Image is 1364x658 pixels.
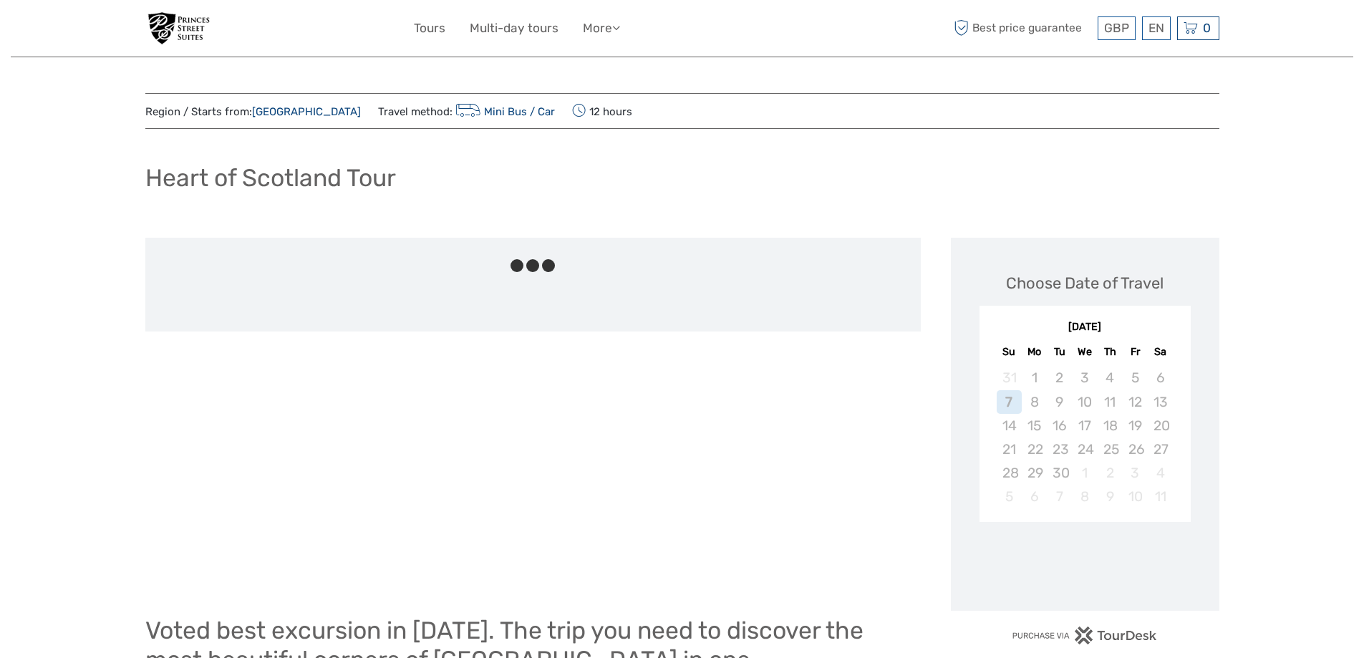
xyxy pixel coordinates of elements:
[1022,485,1047,508] div: Not available Monday, October 6th, 2025
[1148,390,1173,414] div: Not available Saturday, September 13th, 2025
[1098,414,1123,437] div: Not available Thursday, September 18th, 2025
[1012,626,1157,644] img: PurchaseViaTourDesk.png
[1098,461,1123,485] div: Not available Thursday, October 2nd, 2025
[145,163,396,193] h1: Heart of Scotland Tour
[984,366,1186,508] div: month 2025-09
[1098,342,1123,362] div: Th
[1047,461,1072,485] div: Not available Tuesday, September 30th, 2025
[1098,485,1123,508] div: Not available Thursday, October 9th, 2025
[1047,437,1072,461] div: Not available Tuesday, September 23rd, 2025
[997,437,1022,461] div: Not available Sunday, September 21st, 2025
[1072,437,1097,461] div: Not available Wednesday, September 24th, 2025
[1201,21,1213,35] span: 0
[1022,366,1047,390] div: Not available Monday, September 1st, 2025
[951,16,1094,40] span: Best price guarantee
[1072,342,1097,362] div: We
[1080,559,1090,569] div: Loading...
[1123,366,1148,390] div: Not available Friday, September 5th, 2025
[252,105,361,118] a: [GEOGRAPHIC_DATA]
[1123,461,1148,485] div: Not available Friday, October 3rd, 2025
[1047,485,1072,508] div: Not available Tuesday, October 7th, 2025
[997,366,1022,390] div: Not available Sunday, August 31st, 2025
[1047,342,1072,362] div: Tu
[1123,390,1148,414] div: Not available Friday, September 12th, 2025
[145,105,361,120] span: Region / Starts from:
[1148,366,1173,390] div: Not available Saturday, September 6th, 2025
[1148,414,1173,437] div: Not available Saturday, September 20th, 2025
[997,414,1022,437] div: Not available Sunday, September 14th, 2025
[997,461,1022,485] div: Not available Sunday, September 28th, 2025
[997,342,1022,362] div: Su
[1148,342,1173,362] div: Sa
[453,105,556,118] a: Mini Bus / Car
[1148,437,1173,461] div: Not available Saturday, September 27th, 2025
[997,390,1022,414] div: Not available Sunday, September 7th, 2025
[1022,437,1047,461] div: Not available Monday, September 22nd, 2025
[1123,437,1148,461] div: Not available Friday, September 26th, 2025
[1142,16,1171,40] div: EN
[583,18,620,39] a: More
[1123,485,1148,508] div: Not available Friday, October 10th, 2025
[1022,414,1047,437] div: Not available Monday, September 15th, 2025
[1072,461,1097,485] div: Not available Wednesday, October 1st, 2025
[997,485,1022,508] div: Not available Sunday, October 5th, 2025
[980,320,1191,335] div: [DATE]
[1123,414,1148,437] div: Not available Friday, September 19th, 2025
[1072,366,1097,390] div: Not available Wednesday, September 3rd, 2025
[145,11,212,46] img: 743-f49adcdf-e477-4e25-b52f-b76abf60a11f_logo_small.jpg
[1072,414,1097,437] div: Not available Wednesday, September 17th, 2025
[1022,342,1047,362] div: Mo
[1098,390,1123,414] div: Not available Thursday, September 11th, 2025
[470,18,558,39] a: Multi-day tours
[1123,342,1148,362] div: Fr
[572,101,632,121] span: 12 hours
[1148,461,1173,485] div: Not available Saturday, October 4th, 2025
[1072,390,1097,414] div: Not available Wednesday, September 10th, 2025
[1022,461,1047,485] div: Not available Monday, September 29th, 2025
[1047,366,1072,390] div: Not available Tuesday, September 2nd, 2025
[1006,272,1164,294] div: Choose Date of Travel
[378,101,556,121] span: Travel method:
[1047,390,1072,414] div: Not available Tuesday, September 9th, 2025
[1104,21,1129,35] span: GBP
[1047,414,1072,437] div: Not available Tuesday, September 16th, 2025
[1098,366,1123,390] div: Not available Thursday, September 4th, 2025
[1022,390,1047,414] div: Not available Monday, September 8th, 2025
[1072,485,1097,508] div: Not available Wednesday, October 8th, 2025
[1148,485,1173,508] div: Not available Saturday, October 11th, 2025
[414,18,445,39] a: Tours
[1098,437,1123,461] div: Not available Thursday, September 25th, 2025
